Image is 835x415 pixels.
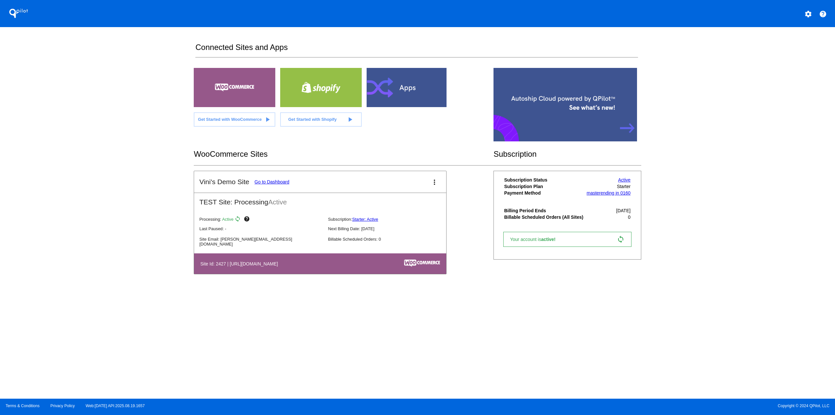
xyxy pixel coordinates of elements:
a: Web:[DATE] API:2025.08.19.1657 [86,404,145,408]
th: Subscription Status [504,177,585,183]
h2: Connected Sites and Apps [195,43,638,57]
p: Last Paused: - [199,226,323,231]
span: Active [268,198,287,206]
span: active! [541,237,559,242]
span: Your account is [510,237,562,242]
h4: Site Id: 2427 | [URL][DOMAIN_NAME] [200,261,281,266]
span: Get Started with WooCommerce [198,117,262,122]
span: Get Started with Shopify [288,117,337,122]
th: Subscription Plan [504,184,585,189]
h2: TEST Site: Processing [194,193,446,206]
img: c53aa0e5-ae75-48aa-9bee-956650975ee5 [404,260,440,267]
span: Copyright © 2024 QPilot, LLC [423,404,829,408]
mat-icon: help [819,10,827,18]
a: Get Started with Shopify [280,112,362,127]
h1: QPilot [6,7,32,20]
th: Billable Scheduled Orders (All Sites) [504,214,585,220]
h2: Subscription [493,150,641,159]
mat-icon: play_arrow [264,116,271,123]
mat-icon: sync [617,235,625,243]
span: 0 [628,215,630,220]
mat-icon: play_arrow [346,116,354,123]
p: Next Billing Date: [DATE] [328,226,451,231]
mat-icon: help [244,216,251,224]
th: Payment Method [504,190,585,196]
h2: Vini's Demo Site [199,178,249,186]
mat-icon: more_vert [431,178,438,186]
a: Starter: Active [352,217,378,222]
mat-icon: settings [804,10,812,18]
a: masterending in 0160 [586,190,630,196]
span: master [586,190,600,196]
a: Your account isactive! sync [503,232,631,247]
mat-icon: sync [235,216,242,224]
span: Active [222,217,234,222]
p: Site Email: [PERSON_NAME][EMAIL_ADDRESS][DOMAIN_NAME] [199,237,323,247]
a: Get Started with WooCommerce [194,112,275,127]
a: Go to Dashboard [254,179,289,184]
span: Starter [617,184,630,189]
a: Terms & Conditions [6,404,39,408]
p: Subscription: [328,217,451,222]
a: Privacy Policy [51,404,75,408]
span: [DATE] [616,208,630,213]
th: Billing Period Ends [504,208,585,214]
h2: WooCommerce Sites [194,150,493,159]
a: Active [618,177,630,183]
p: Processing: [199,216,323,224]
p: Billable Scheduled Orders: 0 [328,237,451,242]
